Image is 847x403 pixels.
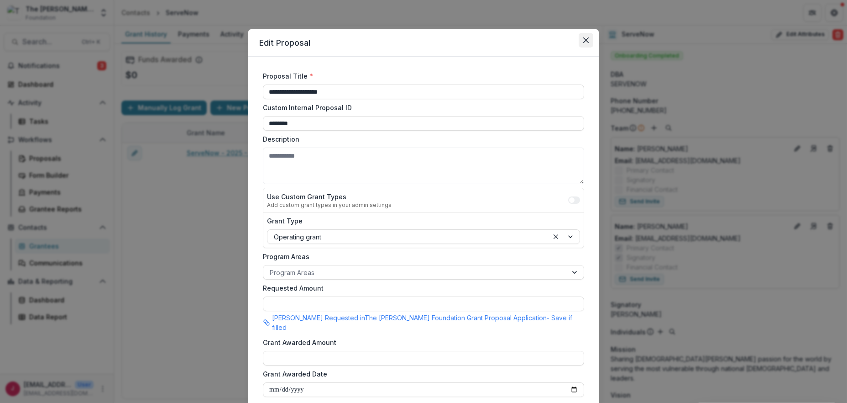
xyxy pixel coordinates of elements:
[263,71,579,81] label: Proposal Title
[263,369,579,379] label: Grant Awarded Date
[267,201,392,208] div: Add custom grant types in your admin settings
[272,313,584,332] p: [PERSON_NAME] Requested in The [PERSON_NAME] Foundation Grant Proposal Application - Save if filled
[263,338,579,347] label: Grant Awarded Amount
[263,283,579,293] label: Requested Amount
[267,216,575,226] label: Grant Type
[579,33,593,48] button: Close
[263,103,579,112] label: Custom Internal Proposal ID
[550,231,561,242] div: Clear selected options
[263,252,579,261] label: Program Areas
[248,29,599,57] header: Edit Proposal
[267,192,392,201] label: Use Custom Grant Types
[263,134,579,144] label: Description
